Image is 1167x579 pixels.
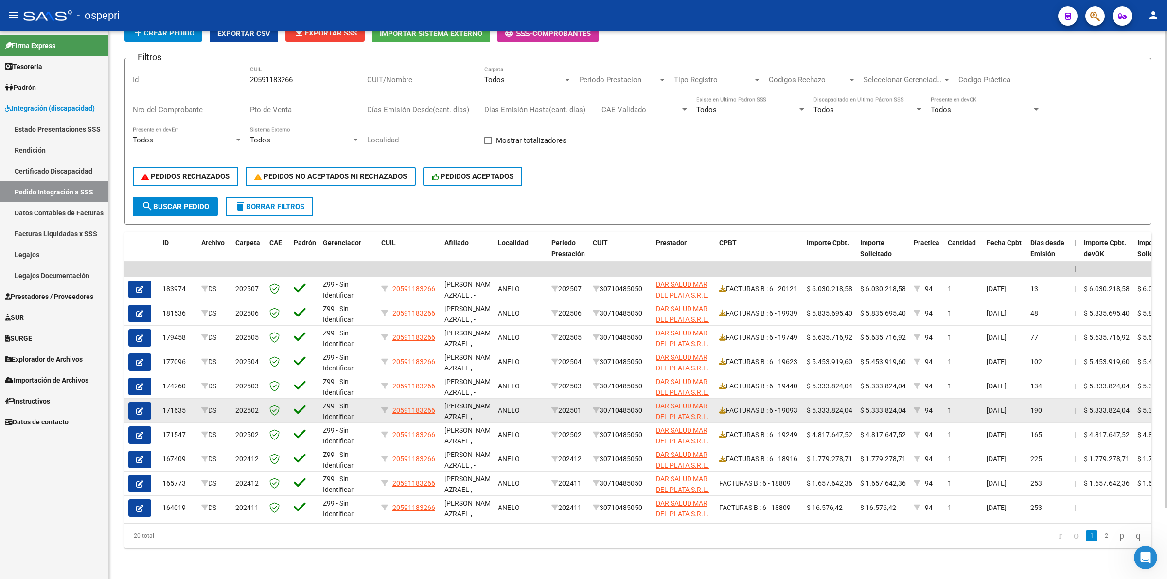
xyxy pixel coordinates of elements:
span: 202502 [235,431,259,439]
div: 30710485050 [593,429,648,440]
div: Cerrar [171,4,188,21]
span: ANELO [498,455,520,463]
datatable-header-cell: Padrón [290,232,319,275]
div: 30710485050 [593,356,648,368]
span: 202505 [235,333,259,341]
span: | [1074,431,1076,439]
span: Todos [484,75,505,84]
div: 202504 [551,356,585,368]
span: [PERSON_NAME] AZRAEL , - [444,426,496,445]
span: $ 5.333.824,04 [860,406,906,414]
span: Prestadores / Proveedores [5,291,93,302]
button: Selector de emoji [15,318,23,326]
span: Datos de contacto [5,417,69,427]
span: Prestador [656,239,687,246]
span: $ 5.333.824,04 [1084,406,1130,414]
a: go to previous page [1069,530,1083,541]
span: Días desde Emisión [1030,239,1064,258]
span: Crear Pedido [132,29,194,37]
span: [PERSON_NAME] AZRAEL , - [444,329,496,348]
span: Cantidad [948,239,976,246]
button: Inicio [152,4,171,22]
span: 77 [1030,333,1038,341]
div: 202507 [551,283,585,295]
div: 202501 [551,405,585,416]
span: 1 [948,358,952,366]
div: 181536 [162,308,194,319]
span: 20591183266 [392,358,435,366]
span: $ 1.779.278,71 [860,455,906,463]
mat-icon: add [132,27,144,38]
span: CUIT [593,239,608,246]
datatable-header-cell: Importe Cpbt. [803,232,856,275]
span: [DATE] [987,406,1007,414]
span: PEDIDOS RECHAZADOS [141,172,230,181]
span: - [505,29,532,38]
span: 1 [948,382,952,390]
span: DAR SALUD MAR DEL PLATA S.R.L. [656,426,709,445]
span: 202507 [235,285,259,293]
button: PEDIDOS RECHAZADOS [133,167,238,186]
span: [DATE] [987,333,1007,341]
div: 171547 [162,429,194,440]
span: ANELO [498,309,520,317]
datatable-header-cell: Gerenciador [319,232,377,275]
span: 202503 [235,382,259,390]
div: MUCHAS GRACIAS :) [102,194,187,216]
span: Z99 - Sin Identificar [323,402,354,421]
span: $ 6.030.218,58 [1084,285,1130,293]
span: Exportar SSS [293,29,357,37]
div: Soporte dice… [8,73,187,105]
datatable-header-cell: | [1070,232,1080,275]
button: Adjuntar un archivo [46,318,54,326]
span: DAR SALUD MAR DEL PLATA S.R.L. [656,281,709,299]
span: | [1074,309,1076,317]
span: CAE Validado [601,105,680,114]
span: $ 5.453.919,60 [1084,358,1130,366]
div: Micaela dice… [8,144,187,194]
div: 30710485050 [593,283,648,295]
span: Practica [914,239,939,246]
span: | [1074,333,1076,341]
span: CPBT [719,239,737,246]
span: [PERSON_NAME] AZRAEL , - [444,402,496,421]
span: DAR SALUD MAR DEL PLATA S.R.L. [656,353,709,372]
span: Fecha Cpbt [987,239,1022,246]
datatable-header-cell: CUIL [377,232,441,275]
span: Buscar Pedido [141,202,209,211]
button: Exportar CSV [210,24,278,42]
span: Gerenciador [323,239,361,246]
div: Chequeamos y tiene el últinmo sincronizado. [16,79,152,98]
span: Importar Sistema Externo [380,29,482,38]
span: Todos [133,136,153,144]
mat-icon: menu [8,9,19,21]
span: Tesorería [5,61,42,72]
span: 202412 [235,455,259,463]
span: 94 [925,406,933,414]
div: Micaela dice… [8,194,187,224]
datatable-header-cell: Archivo [197,232,231,275]
span: 1 [948,333,952,341]
span: | [1074,265,1076,273]
span: 94 [925,333,933,341]
span: ANELO [498,285,520,293]
div: 30710485050 [593,454,648,465]
span: DAR SALUD MAR DEL PLATA S.R.L. [656,499,709,518]
button: PEDIDOS NO ACEPTADOS NI RECHAZADOS [246,167,416,186]
div: 202502 [551,429,585,440]
span: 1 [948,285,952,293]
span: [PERSON_NAME] AZRAEL , - [444,378,496,397]
span: 13 [1030,285,1038,293]
div: DISCULPAS, TENIAMOS EL DEL JUEVES A LA TARDE QUE SUBI LA PRESENTACION, AYER NO SE CARGÓ LA PRESEN... [35,144,187,193]
span: Importe Cpbt. [807,239,849,246]
div: Micaela dice… [8,294,187,327]
span: PEDIDOS NO ACEPTADOS NI RECHAZADOS [254,172,407,181]
span: 48 [1030,309,1038,317]
span: 94 [925,285,933,293]
div: 30710485050 [593,381,648,392]
button: PEDIDOS ACEPTADOS [423,167,523,186]
span: $ 4.817.647,52 [807,431,852,439]
div: Por lo tanto puede trabajarlo sin problemas [8,105,159,136]
div: DS [201,308,228,319]
span: 20591183266 [392,285,435,293]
